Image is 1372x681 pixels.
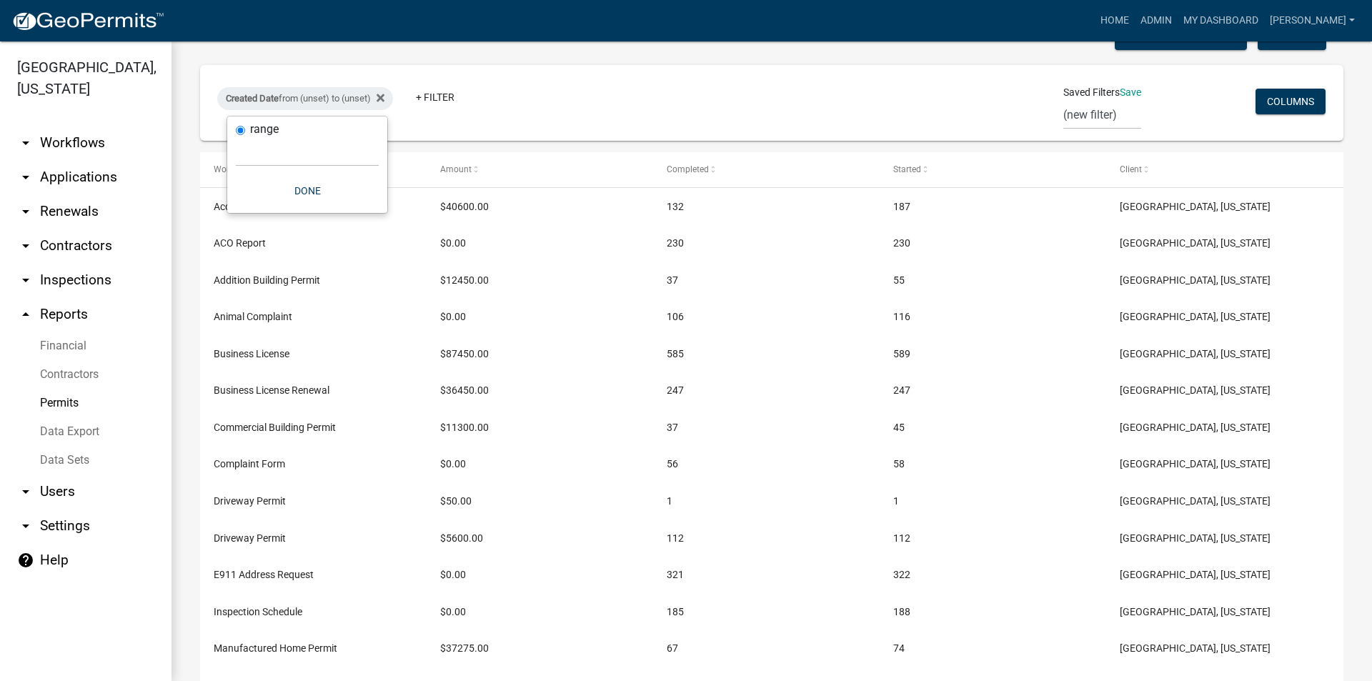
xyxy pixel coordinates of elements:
span: 132 [667,201,684,212]
span: 74 [893,642,905,654]
span: Crawford County, Georgia [1120,274,1271,286]
datatable-header-cell: Client [1106,152,1333,187]
i: arrow_drop_down [17,203,34,220]
a: My Dashboard [1178,7,1264,34]
span: 230 [893,237,910,249]
span: 55 [893,274,905,286]
span: Crawford County, Georgia [1120,384,1271,396]
datatable-header-cell: Amount [427,152,653,187]
span: 37 [667,274,678,286]
span: 58 [893,458,905,469]
span: 247 [893,384,910,396]
span: $0.00 [440,311,466,322]
i: help [17,552,34,569]
span: 67 [667,642,678,654]
span: Crawford County, Georgia [1120,495,1271,507]
span: Crawford County, Georgia [1120,422,1271,433]
a: Admin [1135,7,1178,34]
a: Home [1095,7,1135,34]
span: Driveway Permit [214,532,286,544]
span: $36450.00 [440,384,489,396]
span: 112 [667,532,684,544]
span: 45 [893,422,905,433]
span: Amount [440,164,472,174]
span: $87450.00 [440,348,489,359]
i: arrow_drop_down [17,517,34,535]
span: Crawford County, Georgia [1120,458,1271,469]
span: 37 [667,422,678,433]
button: Columns [1256,89,1326,114]
span: 185 [667,606,684,617]
span: Completed [667,164,709,174]
span: Crawford County, Georgia [1120,311,1271,322]
span: Workflow [214,164,250,174]
span: $11300.00 [440,422,489,433]
span: Crawford County, Georgia [1120,606,1271,617]
span: 112 [893,532,910,544]
span: 321 [667,569,684,580]
span: 322 [893,569,910,580]
span: $37275.00 [440,642,489,654]
span: Manufactured Home Permit [214,642,337,654]
span: Crawford County, Georgia [1120,237,1271,249]
span: ACO Report [214,237,266,249]
span: $0.00 [440,458,466,469]
span: $5600.00 [440,532,483,544]
span: $12450.00 [440,274,489,286]
span: 116 [893,311,910,322]
span: $0.00 [440,569,466,580]
span: Animal Complaint [214,311,292,322]
span: 585 [667,348,684,359]
datatable-header-cell: Workflow [200,152,427,187]
span: 188 [893,606,910,617]
span: Inspection Schedule [214,606,302,617]
a: [PERSON_NAME] [1264,7,1361,34]
span: Created Date [226,93,279,104]
i: arrow_drop_down [17,134,34,151]
datatable-header-cell: Started [880,152,1106,187]
i: arrow_drop_down [17,272,34,289]
span: $0.00 [440,606,466,617]
span: 589 [893,348,910,359]
span: Commercial Building Permit [214,422,336,433]
span: 106 [667,311,684,322]
i: arrow_drop_down [17,483,34,500]
span: Crawford County, Georgia [1120,569,1271,580]
span: $50.00 [440,495,472,507]
span: Client [1120,164,1142,174]
i: arrow_drop_down [17,169,34,186]
span: 56 [667,458,678,469]
button: Done [236,178,379,204]
span: Crawford County, Georgia [1120,348,1271,359]
span: Crawford County, Georgia [1120,201,1271,212]
span: $0.00 [440,237,466,249]
span: 1 [893,495,899,507]
span: Started [893,164,921,174]
datatable-header-cell: Completed [653,152,880,187]
span: Business License Renewal [214,384,329,396]
div: from (unset) to (unset) [217,87,393,110]
a: + Filter [404,84,466,110]
span: Accessory Building Permit [214,201,329,212]
span: Crawford County, Georgia [1120,642,1271,654]
span: $40600.00 [440,201,489,212]
span: 187 [893,201,910,212]
i: arrow_drop_down [17,237,34,254]
span: E911 Address Request [214,569,314,580]
span: Business License [214,348,289,359]
span: Driveway Permit [214,495,286,507]
span: 230 [667,237,684,249]
span: 247 [667,384,684,396]
span: Crawford County, Georgia [1120,532,1271,544]
a: Save [1120,86,1141,98]
span: 1 [667,495,672,507]
span: Addition Building Permit [214,274,320,286]
span: Complaint Form [214,458,285,469]
span: Saved Filters [1063,85,1120,100]
i: arrow_drop_up [17,306,34,323]
label: range [250,124,279,135]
